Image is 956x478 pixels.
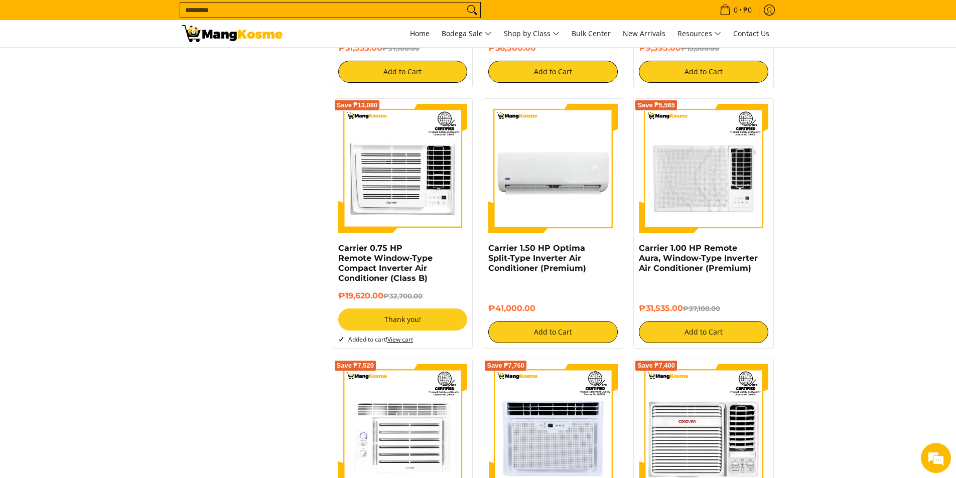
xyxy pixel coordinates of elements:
a: New Arrivals [618,20,670,47]
del: ₱37,100.00 [382,44,420,52]
span: • [717,5,755,16]
span: Save ₱7,520 [337,363,374,369]
img: Bodega Sale Aircon l Mang Kosme: Home Appliances Warehouse Sale | Page 2 [182,25,283,42]
img: Carrier 1.00 HP Remote Aura, Window-Type Inverter Air Conditioner (Premium) [639,104,768,233]
div: Chat with us now [52,56,169,69]
a: View cart [387,335,413,344]
span: Save ₱5,565 [637,102,675,108]
button: Thank you! [338,308,468,331]
span: New Arrivals [623,29,665,38]
span: Bodega Sale [442,28,492,40]
h6: ₱36,500.00 [488,43,618,53]
a: Bulk Center [567,20,616,47]
button: Add to Cart [488,321,618,343]
button: Add to Cart [338,61,468,83]
div: Minimize live chat window [165,5,189,29]
nav: Main Menu [293,20,774,47]
button: Add to Cart [639,321,768,343]
h6: ₱31,535.00 [338,43,468,53]
a: Resources [672,20,726,47]
textarea: Type your message and hit 'Enter' [5,274,191,309]
button: Search [464,3,480,18]
button: Add to Cart [488,61,618,83]
del: ₱32,700.00 [383,292,423,300]
span: Save ₱13,080 [337,102,378,108]
span: Contact Us [733,29,769,38]
img: Carrier 1.50 HP Optima Split-Type Inverter Air Conditioner (Premium) [488,104,618,233]
img: Carrier 0.75 HP Remote Window-Type Compact Inverter Air Conditioner (Class B) [338,104,468,233]
h6: ₱41,000.00 [488,303,618,313]
del: ₱37,100.00 [683,304,720,312]
a: Carrier 1.50 HP Optima Split-Type Inverter Air Conditioner (Premium) [488,243,586,273]
span: Shop by Class [504,28,560,40]
button: Add to Cart [639,61,768,83]
span: Resources [677,28,721,40]
a: Carrier 0.75 HP Remote Window-Type Compact Inverter Air Conditioner (Class B) [338,243,433,283]
span: Bulk Center [572,29,611,38]
span: Home [410,29,430,38]
del: ₱15,800.00 [681,44,719,52]
a: Carrier 1.00 HP Remote Aura, Window-Type Inverter Air Conditioner (Premium) [639,243,758,273]
a: Shop by Class [499,20,565,47]
h6: ₱19,620.00 [338,291,468,301]
span: Save ₱7,400 [637,363,675,369]
span: ₱0 [742,7,753,14]
span: We're online! [58,126,139,228]
span: 0 [732,7,739,14]
a: Home [405,20,435,47]
a: Bodega Sale [437,20,497,47]
h6: ₱31,535.00 [639,303,768,313]
span: Save ₱7,760 [487,363,524,369]
span: Added to cart! [348,335,413,344]
a: Contact Us [728,20,774,47]
h6: ₱9,595.00 [639,43,768,53]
